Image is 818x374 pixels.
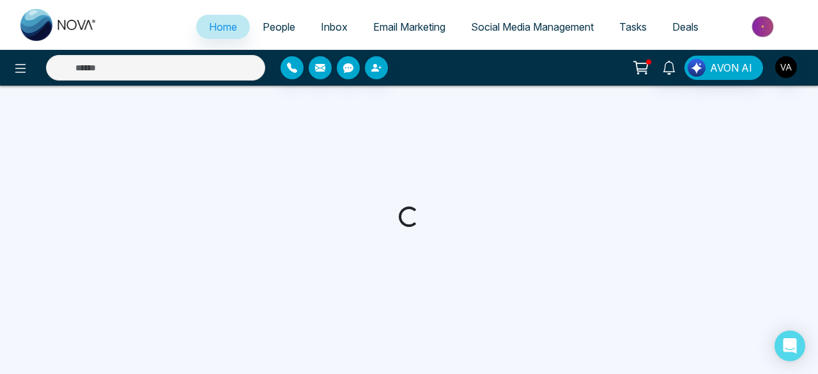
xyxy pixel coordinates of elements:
a: Email Marketing [360,15,458,39]
button: AVON AI [684,56,763,80]
img: Lead Flow [688,59,706,77]
img: User Avatar [775,56,797,78]
a: Deals [660,15,711,39]
span: Home [209,20,237,33]
span: Tasks [619,20,647,33]
span: AVON AI [710,60,752,75]
img: Market-place.gif [718,12,810,41]
span: Social Media Management [471,20,594,33]
span: Email Marketing [373,20,445,33]
a: Tasks [606,15,660,39]
img: Nova CRM Logo [20,9,97,41]
a: Social Media Management [458,15,606,39]
a: Inbox [308,15,360,39]
span: Inbox [321,20,348,33]
a: Home [196,15,250,39]
div: Open Intercom Messenger [775,331,805,361]
a: People [250,15,308,39]
span: People [263,20,295,33]
span: Deals [672,20,698,33]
